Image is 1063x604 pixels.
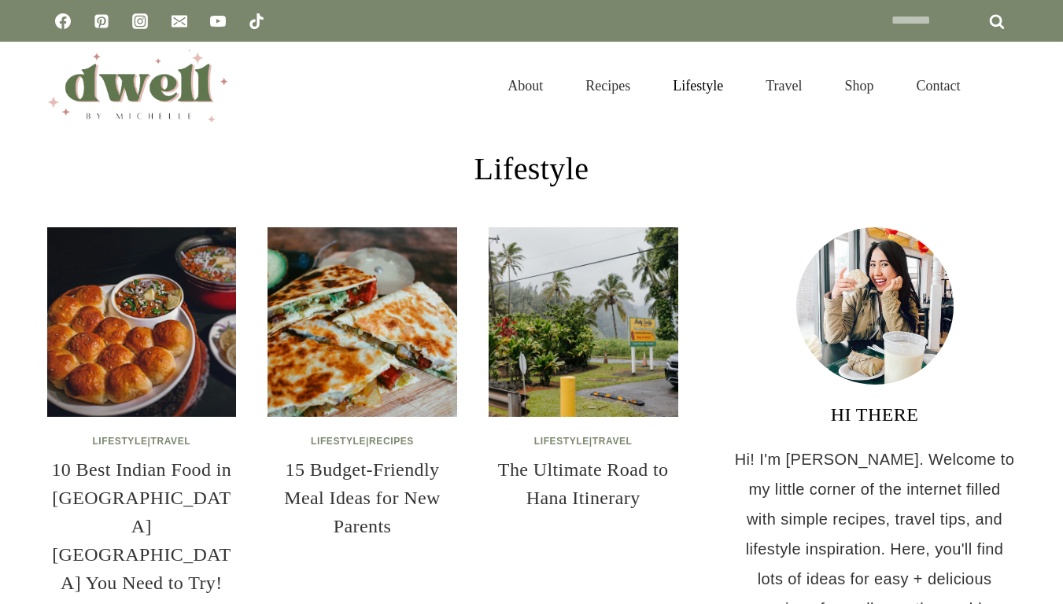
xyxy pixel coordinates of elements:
[733,400,1017,429] h3: HI THERE
[241,6,272,37] a: TikTok
[202,6,234,37] a: YouTube
[744,58,823,113] a: Travel
[486,58,981,113] nav: Primary Navigation
[651,58,744,113] a: Lifestyle
[284,459,440,536] a: 15 Budget-Friendly Meal Ideas for New Parents
[51,459,231,593] a: 10 Best Indian Food in [GEOGRAPHIC_DATA] [GEOGRAPHIC_DATA] You Need to Try!
[823,58,895,113] a: Shop
[164,6,195,37] a: Email
[592,436,633,447] a: Travel
[150,436,190,447] a: Travel
[47,6,79,37] a: Facebook
[47,227,237,417] img: 10 Best Indian Food in Vancouver BC You Need to Try!
[895,58,982,113] a: Contact
[369,436,414,447] a: Recipes
[489,227,678,417] img: The Ultimate Road to Hana Itinerary
[534,436,589,447] a: Lifestyle
[990,72,1017,99] button: View Search Form
[534,436,633,447] span: |
[486,58,564,113] a: About
[92,436,147,447] a: Lifestyle
[86,6,117,37] a: Pinterest
[474,145,589,193] h1: Lifestyle
[311,436,414,447] span: |
[498,459,669,508] a: The Ultimate Road to Hana Itinerary
[92,436,190,447] span: |
[311,436,366,447] a: Lifestyle
[564,58,651,113] a: Recipes
[268,227,457,417] img: 15 Budget-Friendly Meal Ideas for New Parents
[47,50,228,122] img: DWELL by michelle
[124,6,156,37] a: Instagram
